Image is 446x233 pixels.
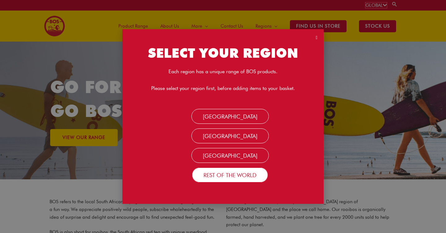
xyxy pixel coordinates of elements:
[129,112,317,179] nav: Menu
[129,45,317,62] h2: SELECT YOUR REGION
[191,128,269,143] a: [GEOGRAPHIC_DATA]
[191,109,269,124] a: [GEOGRAPHIC_DATA]
[129,68,317,75] p: Each region has a unique range of BOS products.
[316,35,317,40] a: Close
[191,148,269,163] a: [GEOGRAPHIC_DATA]
[192,168,268,182] a: Rest Of the World
[129,84,317,92] p: Please select your region first, before adding items to your basket.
